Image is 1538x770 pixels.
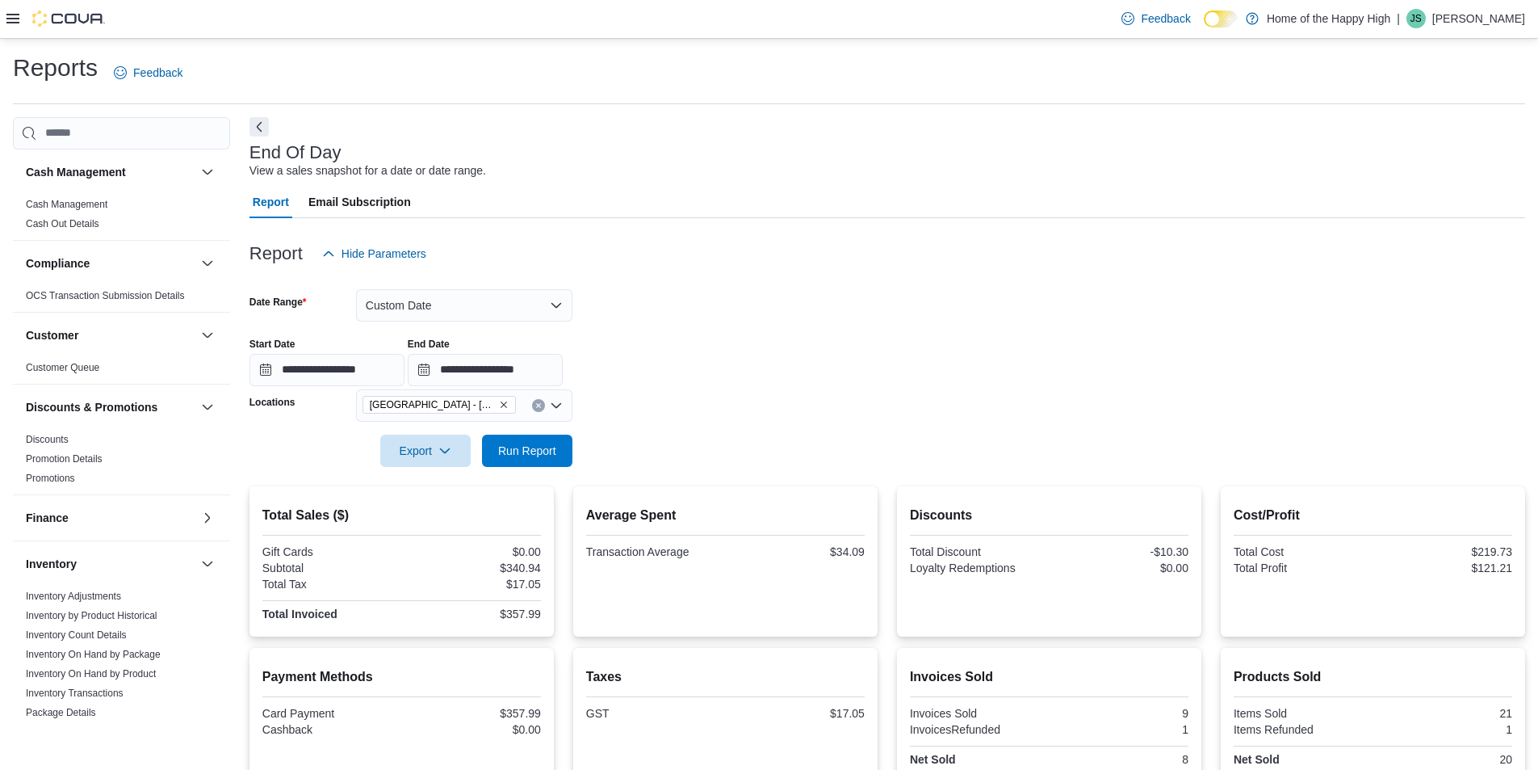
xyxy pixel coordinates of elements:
[13,430,230,494] div: Discounts & Promotions
[198,508,217,528] button: Finance
[198,398,217,417] button: Discounts & Promotions
[728,707,865,720] div: $17.05
[1410,9,1422,28] span: JS
[26,629,127,642] span: Inventory Count Details
[342,246,426,262] span: Hide Parameters
[910,562,1046,574] div: Loyalty Redemptions
[13,195,230,240] div: Cash Management
[1376,707,1512,720] div: 21
[1052,545,1188,558] div: -$10.30
[32,11,105,27] img: Cova
[26,610,157,621] a: Inventory by Product Historical
[550,399,563,412] button: Open list of options
[26,726,96,738] span: Package History
[262,707,399,720] div: Card Payment
[356,289,572,322] button: Custom Date
[26,707,96,718] a: Package Details
[253,186,289,218] span: Report
[910,545,1046,558] div: Total Discount
[362,396,516,414] span: Sherwood Park - Baseline Road - Fire & Flower
[249,396,295,409] label: Locations
[404,707,541,720] div: $357.99
[390,435,461,467] span: Export
[1376,753,1512,766] div: 20
[26,255,195,271] button: Compliance
[26,434,69,445] a: Discounts
[1234,562,1370,574] div: Total Profit
[499,400,509,410] button: Remove Sherwood Park - Baseline Road - Fire & Flower from selection in this group
[910,723,1046,736] div: InvoicesRefunded
[1052,723,1188,736] div: 1
[198,554,217,574] button: Inventory
[1234,723,1370,736] div: Items Refunded
[586,707,723,720] div: GST
[249,162,486,179] div: View a sales snapshot for a date or date range.
[26,629,127,641] a: Inventory Count Details
[262,506,541,525] h2: Total Sales ($)
[1376,562,1512,574] div: $121.21
[26,706,96,719] span: Package Details
[198,162,217,182] button: Cash Management
[26,510,69,526] h3: Finance
[26,361,99,374] span: Customer Queue
[262,723,399,736] div: Cashback
[1204,11,1238,27] input: Dark Mode
[262,562,399,574] div: Subtotal
[249,296,307,309] label: Date Range
[26,453,103,465] a: Promotion Details
[26,687,124,700] span: Inventory Transactions
[1234,545,1370,558] div: Total Cost
[198,326,217,345] button: Customer
[1204,27,1205,28] span: Dark Mode
[1052,562,1188,574] div: $0.00
[316,238,433,270] button: Hide Parameters
[408,338,450,351] label: End Date
[26,399,157,415] h3: Discounts & Promotions
[26,473,75,484] a: Promotions
[1115,2,1196,35] a: Feedback
[249,117,269,137] button: Next
[1376,723,1512,736] div: 1
[586,506,865,525] h2: Average Spent
[262,578,399,591] div: Total Tax
[498,443,556,459] span: Run Report
[26,648,161,661] span: Inventory On Hand by Package
[26,609,157,622] span: Inventory by Product Historical
[13,52,98,84] h1: Reports
[482,435,572,467] button: Run Report
[262,667,541,687] h2: Payment Methods
[26,198,107,211] span: Cash Management
[26,667,156,680] span: Inventory On Hand by Product
[1052,707,1188,720] div: 9
[26,164,195,180] button: Cash Management
[262,608,337,621] strong: Total Invoiced
[404,545,541,558] div: $0.00
[26,556,77,572] h3: Inventory
[910,506,1188,525] h2: Discounts
[404,723,541,736] div: $0.00
[1052,753,1188,766] div: 8
[26,590,121,603] span: Inventory Adjustments
[26,362,99,373] a: Customer Queue
[910,753,956,766] strong: Net Sold
[249,143,342,162] h3: End Of Day
[26,668,156,680] a: Inventory On Hand by Product
[26,290,185,301] a: OCS Transaction Submission Details
[586,667,865,687] h2: Taxes
[26,327,78,343] h3: Customer
[1432,9,1525,28] p: [PERSON_NAME]
[532,399,545,412] button: Clear input
[26,399,195,415] button: Discounts & Promotions
[13,286,230,312] div: Compliance
[728,545,865,558] div: $34.09
[26,164,126,180] h3: Cash Management
[404,578,541,591] div: $17.05
[13,358,230,384] div: Customer
[26,726,96,738] a: Package History
[26,510,195,526] button: Finance
[133,65,182,81] span: Feedback
[249,244,303,263] h3: Report
[910,707,1046,720] div: Invoices Sold
[1267,9,1390,28] p: Home of the Happy High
